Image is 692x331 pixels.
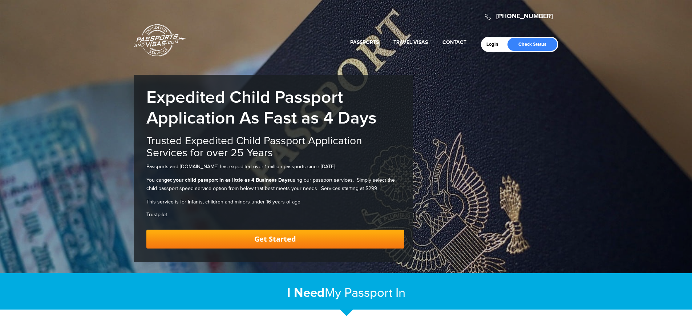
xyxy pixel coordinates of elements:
a: Trustpilot [146,212,167,218]
a: Passports [350,39,379,45]
h2: Trusted Expedited Child Passport Application Services for over 25 Years [146,135,404,159]
a: Contact [442,39,466,45]
strong: get your child passport in as little as 4 Business Days [164,177,290,183]
a: Login [486,41,503,47]
p: Passports and [DOMAIN_NAME] has expedited over 1 million passports since [DATE]. [146,163,404,171]
a: Travel Visas [393,39,428,45]
p: You can using our passport services. Simply select the child passport speed service option from b... [146,176,404,193]
a: [PHONE_NUMBER] [496,12,553,20]
b: Expedited Child Passport Application As Fast as 4 Days [146,87,377,129]
p: This service is for Infants, children and minors under 16 years of age [146,198,404,206]
a: Passports & [DOMAIN_NAME] [134,24,186,57]
a: Get Started [146,230,404,249]
span: Passport In [344,286,405,300]
strong: I Need [287,285,325,301]
a: Check Status [507,38,557,51]
h2: My [134,285,559,301]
